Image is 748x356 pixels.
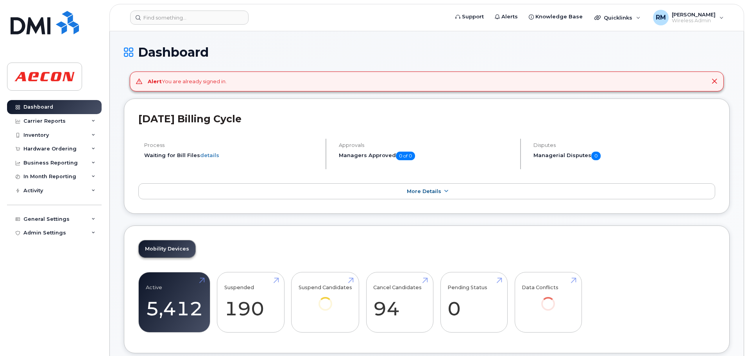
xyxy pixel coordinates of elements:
h2: [DATE] Billing Cycle [138,113,715,125]
a: Mobility Devices [139,240,195,258]
strong: Alert [148,78,162,84]
h4: Approvals [339,142,514,148]
li: Waiting for Bill Files [144,152,319,159]
a: Pending Status 0 [447,277,500,328]
a: Active 5,412 [146,277,203,328]
h4: Process [144,142,319,148]
span: More Details [407,188,441,194]
span: 0 [591,152,601,160]
a: details [200,152,219,158]
a: Suspend Candidates [299,277,352,322]
span: 0 of 0 [396,152,415,160]
h5: Managers Approved [339,152,514,160]
a: Suspended 190 [224,277,277,328]
a: Cancel Candidates 94 [373,277,426,328]
h5: Managerial Disputes [533,152,715,160]
div: You are already signed in. [148,78,227,85]
h4: Disputes [533,142,715,148]
h1: Dashboard [124,45,730,59]
a: Data Conflicts [522,277,574,322]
